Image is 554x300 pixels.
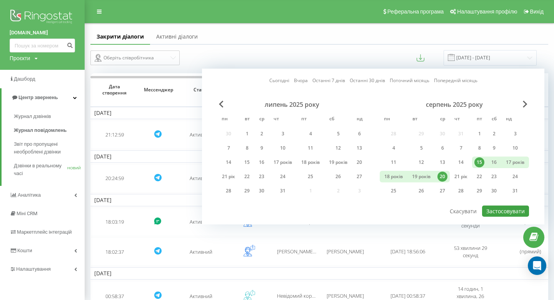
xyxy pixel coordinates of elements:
[190,218,212,225] font: Активний
[501,171,529,182] div: 24 серпня 2025 року.
[477,173,482,180] font: 22
[244,187,250,194] font: 29
[260,130,263,137] font: 2
[354,114,365,125] abbr: неділя
[294,77,308,84] font: Вчора
[458,187,464,194] font: 28
[387,8,444,15] font: Реферальна програма
[219,101,224,108] span: Попередній місяць
[486,207,525,215] font: Застосовувати
[324,157,352,168] div: Сб 19 липня 2025 р.
[417,54,424,62] button: Експортувати повідомлення
[105,218,124,225] font: 18:03:19
[260,145,263,151] font: 9
[329,159,347,165] font: 19 років
[530,8,544,15] font: Вихід
[520,248,541,255] font: (прямий)
[472,142,487,154] div: Пт 8 серпня 2025 р.
[103,54,154,61] font: Оберіть співробітника
[254,185,269,197] div: 30 липня 2025 р.
[274,115,279,122] font: чт
[472,157,487,168] div: Пт 15 серп 2025 р.
[308,145,313,151] font: 11
[254,157,269,168] div: 16 липня 2025 р.
[217,142,240,154] div: Пн 7 липня 2025 р.
[241,114,253,125] abbr: вівторок
[357,173,362,180] font: 27
[269,142,297,154] div: чт 10 липня 2025 р.
[390,292,425,299] font: [DATE] 00:58:37
[14,159,85,180] a: Дзвінки в реальному часіНОВИЙ
[409,114,421,125] abbr: вівторок
[324,128,352,140] div: сб 5 липня 2025 р.
[407,185,435,197] div: 26 серпня 2025 р.
[240,128,254,140] div: від 1 липня 2025 року.
[454,173,467,180] font: 21 рік
[254,128,269,140] div: 2 липня 2025 р.
[244,173,250,180] font: 22
[105,175,124,182] font: 20:24:59
[474,114,485,125] abbr: п'ятниця
[390,77,429,84] font: Поточний місяць
[14,113,51,119] font: Журнал дзвінків
[512,145,518,151] font: 10
[335,173,341,180] font: 26
[308,173,313,180] font: 25
[259,115,264,122] font: ср
[523,101,527,108] span: Наступний місяць
[407,142,435,154] div: 5 серпня 2025 року.
[269,185,297,197] div: 31 липня 2025 р.
[337,130,340,137] font: 5
[440,115,445,122] font: ср
[269,128,297,140] div: чт 3 липня 2025 р.
[352,142,367,154] div: та 13 липня 2025 року.
[506,159,524,165] font: 17 років
[297,171,324,182] div: Пт 25 липня 2025 р.
[269,157,297,168] div: чт 17 липня 2025 р.
[460,145,462,151] font: 7
[102,83,127,96] font: Дата створення
[477,159,482,165] font: 15
[419,187,424,194] font: 26
[482,206,529,217] button: Застосовувати
[324,142,352,154] div: сб 12 липня 2025 р.
[488,114,500,125] abbr: субота
[277,292,330,299] font: Невідомий користувач
[16,266,51,272] font: Налаштування
[324,171,352,182] div: Сб 26 липня 2025 р.
[514,130,517,137] font: 3
[384,173,403,180] font: 18 років
[190,293,212,300] font: Активний
[420,145,423,151] font: 5
[105,131,124,138] font: 21:12:59
[435,142,450,154] div: 6 серпня 2025 р.
[226,187,231,194] font: 28
[194,86,209,93] font: Статус
[381,114,393,125] abbr: понеділок
[217,185,240,197] div: Пн 28 липня 2025 р.
[380,142,407,154] div: Пн 4 серпня 2025 р.
[435,157,450,168] div: 13 серпня 2025 р.
[492,115,497,122] font: сб
[14,76,35,82] font: Дашборд
[419,159,424,165] font: 12
[512,187,518,194] font: 31
[472,171,487,182] div: Пт 22 серп 2025 р.
[472,185,487,197] div: Пт 29 серп 2025 р.
[280,187,285,194] font: 31
[246,145,249,151] font: 8
[254,142,269,154] div: 9 липня 2025 р.
[14,110,85,123] a: Журнал дзвінків
[269,77,289,84] font: Сьогодні
[487,142,501,154] div: Сб 9 вер 2025 р.
[357,159,362,165] font: 20
[392,145,395,151] font: 4
[458,159,464,165] font: 14
[17,211,37,216] font: Міні CRM
[190,175,212,182] font: Активний
[17,229,72,235] font: Маркетплейс інтеграцій
[10,29,75,37] a: [DOMAIN_NAME]
[274,159,292,165] font: 17 років
[227,145,230,151] font: 7
[18,94,58,100] font: Центр звернень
